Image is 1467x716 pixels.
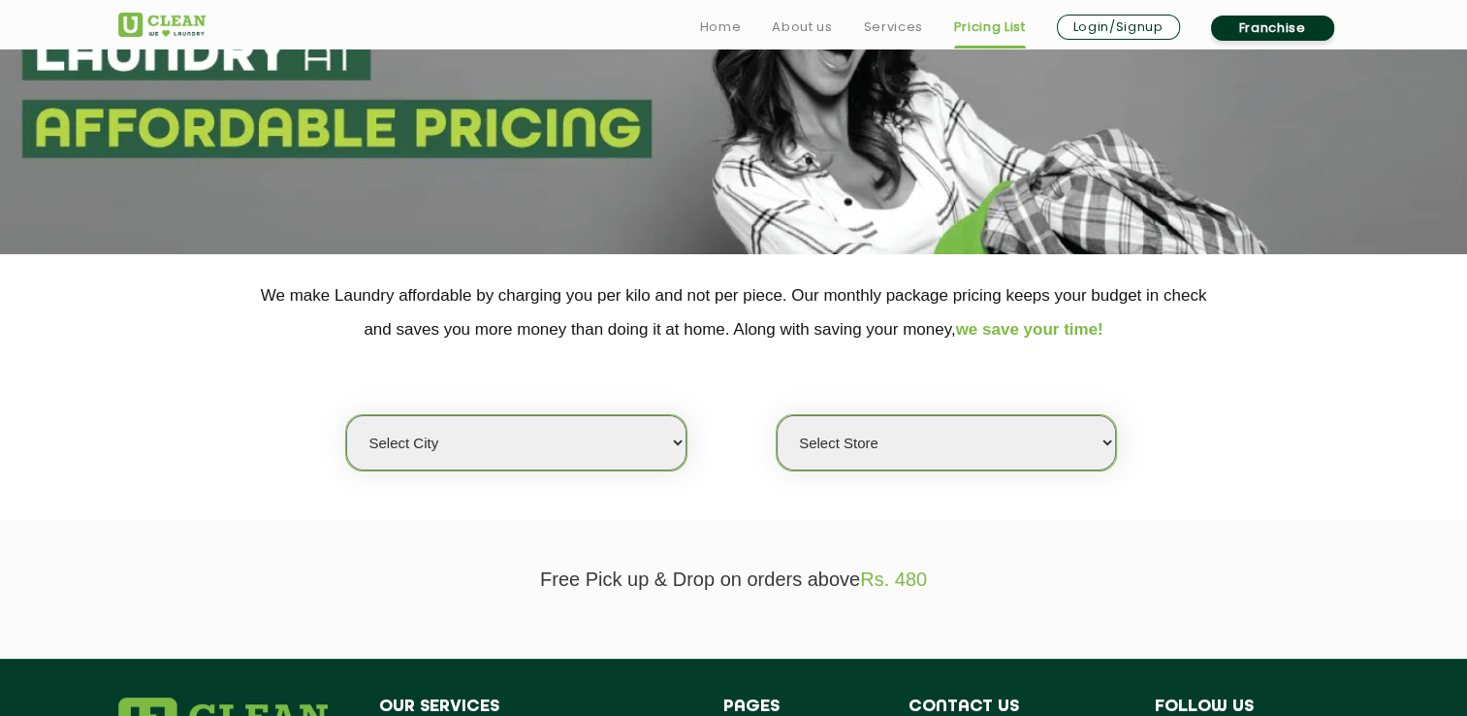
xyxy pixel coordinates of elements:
p: Free Pick up & Drop on orders above [118,569,1350,591]
a: Home [700,16,742,39]
span: we save your time! [956,320,1103,339]
p: We make Laundry affordable by charging you per kilo and not per piece. Our monthly package pricin... [118,278,1350,346]
img: UClean Laundry and Dry Cleaning [118,13,206,37]
a: Services [863,16,922,39]
span: Rs. 480 [860,569,927,590]
a: Pricing List [954,16,1026,39]
a: Franchise [1211,16,1334,41]
a: About us [772,16,832,39]
a: Login/Signup [1057,15,1180,40]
